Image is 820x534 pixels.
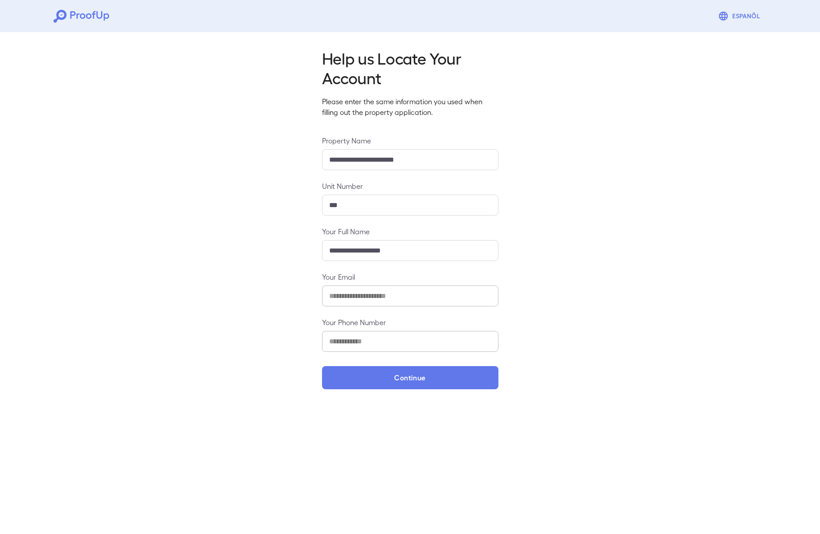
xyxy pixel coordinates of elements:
[322,48,498,87] h2: Help us Locate Your Account
[322,272,498,282] label: Your Email
[322,366,498,389] button: Continue
[322,317,498,327] label: Your Phone Number
[322,135,498,146] label: Property Name
[322,181,498,191] label: Unit Number
[714,7,767,25] button: Espanõl
[322,96,498,118] p: Please enter the same information you used when filling out the property application.
[322,226,498,236] label: Your Full Name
